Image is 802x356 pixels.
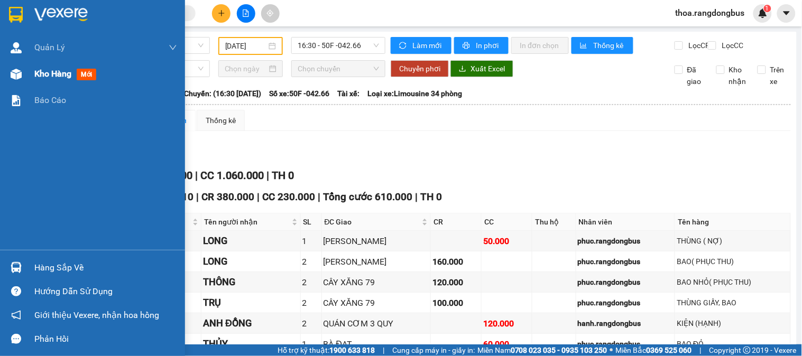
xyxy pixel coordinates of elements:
[201,272,301,293] td: THÔNG
[298,61,379,77] span: Chọn chuyến
[302,317,320,330] div: 2
[324,276,429,289] div: CÂY XĂNG 79
[184,88,261,99] span: Chuyến: (16:30 [DATE])
[324,296,429,310] div: CÂY XĂNG 79
[329,346,375,354] strong: 1900 633 818
[683,64,708,87] span: Đã giao
[301,213,322,231] th: SL
[278,344,375,356] span: Hỗ trợ kỹ thuật:
[11,42,22,53] img: warehouse-icon
[571,37,633,54] button: bar-chartThống kê
[269,88,329,99] span: Số xe: 50F -042.66
[578,297,674,308] div: phuc.rangdongbus
[743,346,751,354] span: copyright
[195,169,198,182] span: |
[302,255,320,268] div: 2
[201,231,301,251] td: LONG
[201,334,301,354] td: THỦY
[578,276,674,288] div: phuc.rangdongbus
[34,331,177,347] div: Phản hồi
[212,4,231,23] button: plus
[34,284,177,299] div: Hướng dẫn sử dụng
[201,251,301,272] td: LONG
[483,338,530,351] div: 60.000
[677,338,789,350] div: BAO ĐỎ
[266,10,274,17] span: aim
[391,60,449,77] button: Chuyển phơi
[459,65,466,73] span: download
[610,348,613,352] span: ⚪️
[266,169,269,182] span: |
[11,286,21,296] span: question-circle
[324,235,429,248] div: [PERSON_NAME]
[34,69,71,79] span: Kho hàng
[325,216,420,228] span: ĐC Giao
[302,338,320,351] div: 1
[450,60,513,77] button: downloadXuất Excel
[578,235,674,247] div: phuc.rangdongbus
[34,260,177,276] div: Hàng sắp về
[203,233,299,248] div: LONG
[399,42,408,50] span: sync
[204,216,290,228] span: Tên người nhận
[257,191,260,203] span: |
[34,308,159,322] span: Giới thiệu Vexere, nhận hoa hồng
[758,8,768,18] img: icon-new-feature
[200,169,264,182] span: CC 1.060.000
[237,4,255,23] button: file-add
[201,191,254,203] span: CR 380.000
[578,338,674,350] div: phuc.rangdongbus
[576,213,676,231] th: Nhân viên
[593,40,625,51] span: Thống kê
[225,40,267,52] input: 07/03/2023
[685,40,712,51] span: Lọc CR
[11,310,21,320] span: notification
[700,344,702,356] span: |
[206,115,236,126] div: Thống kê
[764,5,771,12] sup: 1
[34,41,65,54] span: Quản Lý
[511,346,607,354] strong: 0708 023 035 - 0935 103 250
[420,191,442,203] span: TH 0
[483,235,530,248] div: 50.000
[532,213,576,231] th: Thu hộ
[337,88,359,99] span: Tài xế:
[261,4,280,23] button: aim
[302,296,320,310] div: 2
[677,235,789,247] div: THÙNG ( NỢ)
[383,344,384,356] span: |
[262,191,315,203] span: CC 230.000
[415,191,418,203] span: |
[391,37,451,54] button: syncLàm mới
[677,256,789,267] div: BAO( PHỤC THU)
[511,37,569,54] button: In đơn chọn
[483,317,530,330] div: 120.000
[647,346,692,354] strong: 0369 525 060
[11,69,22,80] img: warehouse-icon
[367,88,462,99] span: Loại xe: Limousine 34 phòng
[482,213,532,231] th: CC
[454,37,509,54] button: printerIn phơi
[677,276,789,288] div: BAO NHỎ( PHỤC THU)
[431,213,482,231] th: CR
[203,336,299,351] div: THỦY
[476,40,500,51] span: In phơi
[718,40,745,51] span: Lọc CC
[201,313,301,334] td: ANH ĐỒNG
[323,191,412,203] span: Tổng cước 610.000
[203,254,299,269] div: LONG
[324,338,429,351] div: BÀ ĐẠT
[392,344,475,356] span: Cung cấp máy in - giấy in:
[471,63,505,74] span: Xuất Excel
[77,69,96,80] span: mới
[324,255,429,268] div: [PERSON_NAME]
[578,317,674,329] div: hanh.rangdongbus
[302,276,320,289] div: 2
[675,213,791,231] th: Tên hàng
[463,42,472,50] span: printer
[203,275,299,289] div: THÔNG
[777,4,796,23] button: caret-down
[725,64,751,87] span: Kho nhận
[11,95,22,106] img: solution-icon
[782,8,791,18] span: caret-down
